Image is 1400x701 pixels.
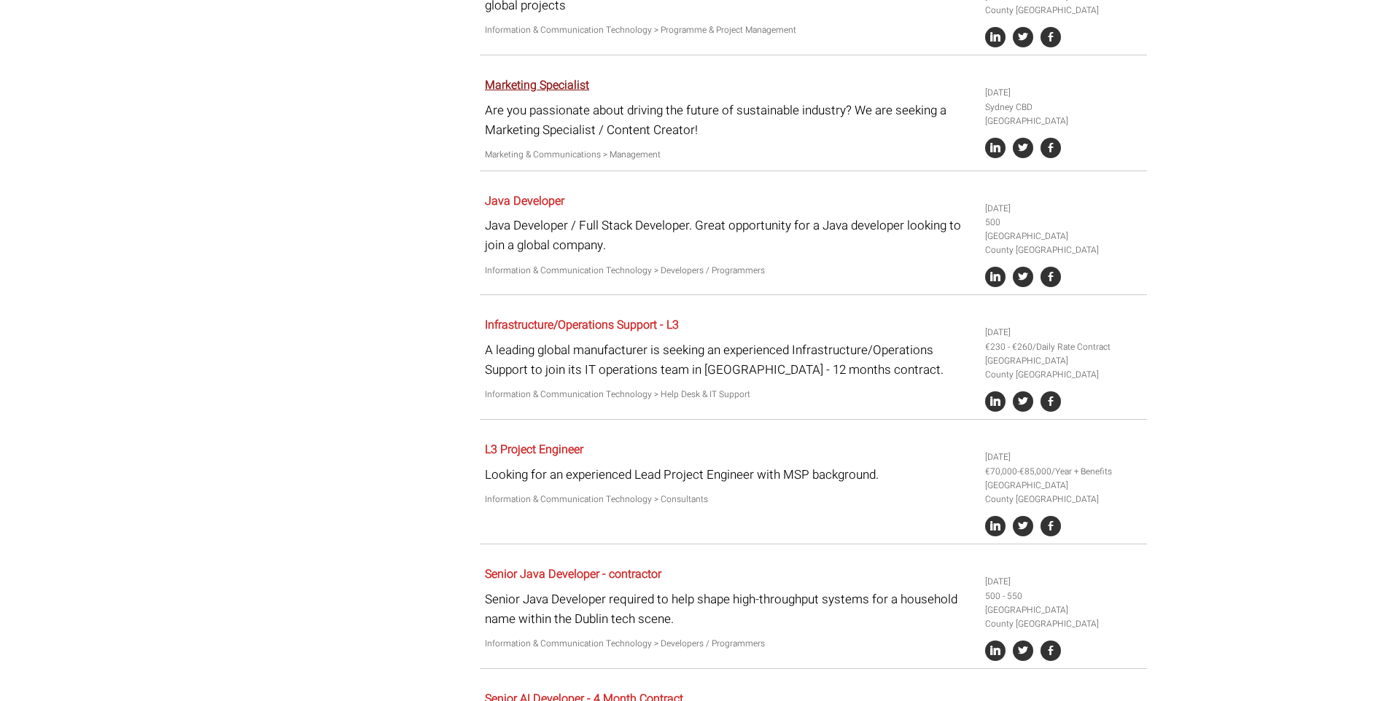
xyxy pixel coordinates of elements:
li: [GEOGRAPHIC_DATA] County [GEOGRAPHIC_DATA] [985,354,1141,382]
a: Java Developer [485,192,564,210]
li: 500 [985,216,1141,230]
a: L3 Project Engineer [485,441,583,458]
li: €230 - €260/Daily Rate Contract [985,340,1141,354]
p: Are you passionate about driving the future of sustainable industry? We are seeking a Marketing S... [485,101,974,140]
li: [DATE] [985,450,1141,464]
li: [GEOGRAPHIC_DATA] County [GEOGRAPHIC_DATA] [985,479,1141,506]
li: 500 - 550 [985,590,1141,603]
p: Java Developer / Full Stack Developer. Great opportunity for a Java developer looking to join a g... [485,216,974,255]
p: Information & Communication Technology > Developers / Programmers [485,264,974,278]
p: Information & Communication Technology > Developers / Programmers [485,637,974,651]
li: [DATE] [985,202,1141,216]
li: [GEOGRAPHIC_DATA] County [GEOGRAPHIC_DATA] [985,230,1141,257]
p: Information & Communication Technology > Help Desk & IT Support [485,388,974,402]
li: [DATE] [985,575,1141,589]
p: A leading global manufacturer is seeking an experienced Infrastructure/Operations Support to join... [485,340,974,380]
li: [DATE] [985,326,1141,340]
a: Infrastructure/Operations Support - L3 [485,316,679,334]
li: Sydney CBD [GEOGRAPHIC_DATA] [985,101,1141,128]
a: Senior Java Developer - contractor [485,565,661,583]
p: Information & Communication Technology > Programme & Project Management [485,23,974,37]
p: Looking for an experienced Lead Project Engineer with MSP background. [485,465,974,485]
li: [GEOGRAPHIC_DATA] County [GEOGRAPHIC_DATA] [985,603,1141,631]
p: Marketing & Communications > Management [485,148,974,162]
li: [DATE] [985,86,1141,100]
p: Senior Java Developer required to help shape high-throughput systems for a household name within ... [485,590,974,629]
p: Information & Communication Technology > Consultants [485,493,974,506]
li: €70,000-€85,000/Year + Benefits [985,465,1141,479]
a: Marketing Specialist [485,77,589,94]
